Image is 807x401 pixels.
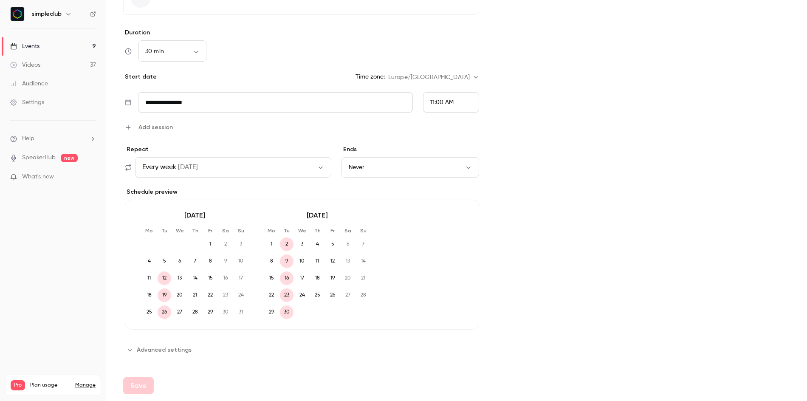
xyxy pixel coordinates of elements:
span: 21 [188,288,202,302]
span: 10 [295,254,309,268]
span: 11:00 AM [430,99,454,105]
span: 16 [219,271,232,285]
span: 10 [234,254,248,268]
span: 16 [280,271,293,285]
span: 23 [280,288,293,302]
span: 28 [188,305,202,319]
div: Audience [10,79,48,88]
span: 27 [341,288,355,302]
span: new [61,154,78,162]
p: Su [234,227,248,234]
p: Su [356,227,370,234]
span: 37 [79,392,84,397]
span: 18 [142,288,156,302]
span: 14 [188,271,202,285]
span: 4 [142,254,156,268]
span: 2 [219,237,232,251]
p: Tu [158,227,171,234]
span: 1 [203,237,217,251]
span: 15 [203,271,217,285]
span: 29 [265,305,278,319]
span: 31 [234,305,248,319]
span: 22 [203,288,217,302]
span: 25 [142,305,156,319]
span: 30 [280,305,293,319]
span: 26 [158,305,171,319]
span: 29 [203,305,217,319]
input: Tue, Feb 17, 2026 [138,92,413,113]
iframe: Noticeable Trigger [86,173,96,181]
span: 20 [173,288,186,302]
span: 6 [173,254,186,268]
p: Th [188,227,202,234]
span: 19 [158,288,171,302]
span: 14 [356,254,370,268]
span: 3 [295,237,309,251]
span: 8 [203,254,217,268]
p: Time zone: [356,73,385,81]
a: Manage [75,382,96,389]
span: Every week [142,162,176,172]
p: Mo [265,227,278,234]
span: 3 [234,237,248,251]
span: 7 [188,254,202,268]
div: Videos [10,61,40,69]
p: We [295,227,309,234]
span: 19 [326,271,339,285]
div: Events [10,42,40,51]
span: 11 [142,271,156,285]
span: 17 [295,271,309,285]
span: Pro [11,380,25,390]
span: 28 [356,288,370,302]
span: 27 [173,305,186,319]
span: 20 [341,271,355,285]
p: Mo [142,227,156,234]
span: 25 [310,288,324,302]
span: 24 [234,288,248,302]
p: Fr [203,227,217,234]
span: 1 [265,237,278,251]
span: 6 [341,237,355,251]
span: Help [22,134,34,143]
p: [DATE] [142,210,248,220]
span: [DATE] [178,162,198,172]
button: Advanced settings [123,343,197,357]
span: 11 [310,254,324,268]
p: / 150 [79,390,96,398]
button: Add session [125,123,173,132]
p: Start date [123,73,157,81]
div: 30 min [138,47,206,56]
a: SpeakerHub [22,153,56,162]
span: 5 [158,254,171,268]
h6: simpleclub [31,10,62,18]
div: From [423,92,479,113]
span: 5 [326,237,339,251]
p: Sa [219,227,232,234]
button: Never [341,157,479,178]
p: [DATE] [265,210,370,220]
div: Europe/[GEOGRAPHIC_DATA] [388,73,479,82]
span: 24 [295,288,309,302]
span: 15 [265,271,278,285]
span: 12 [158,271,171,285]
span: 26 [326,288,339,302]
p: Ends [341,145,479,154]
span: Add session [138,123,173,132]
span: 23 [219,288,232,302]
span: What's new [22,172,54,181]
p: Th [310,227,324,234]
span: 9 [219,254,232,268]
span: 9 [280,254,293,268]
li: help-dropdown-opener [10,134,96,143]
span: 7 [356,237,370,251]
img: simpleclub [11,7,24,21]
span: 4 [310,237,324,251]
div: Settings [10,98,44,107]
span: Plan usage [30,382,70,389]
label: Schedule preview [125,188,479,196]
label: Duration [123,28,479,37]
span: 22 [265,288,278,302]
span: 13 [341,254,355,268]
span: 21 [356,271,370,285]
span: 18 [310,271,324,285]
